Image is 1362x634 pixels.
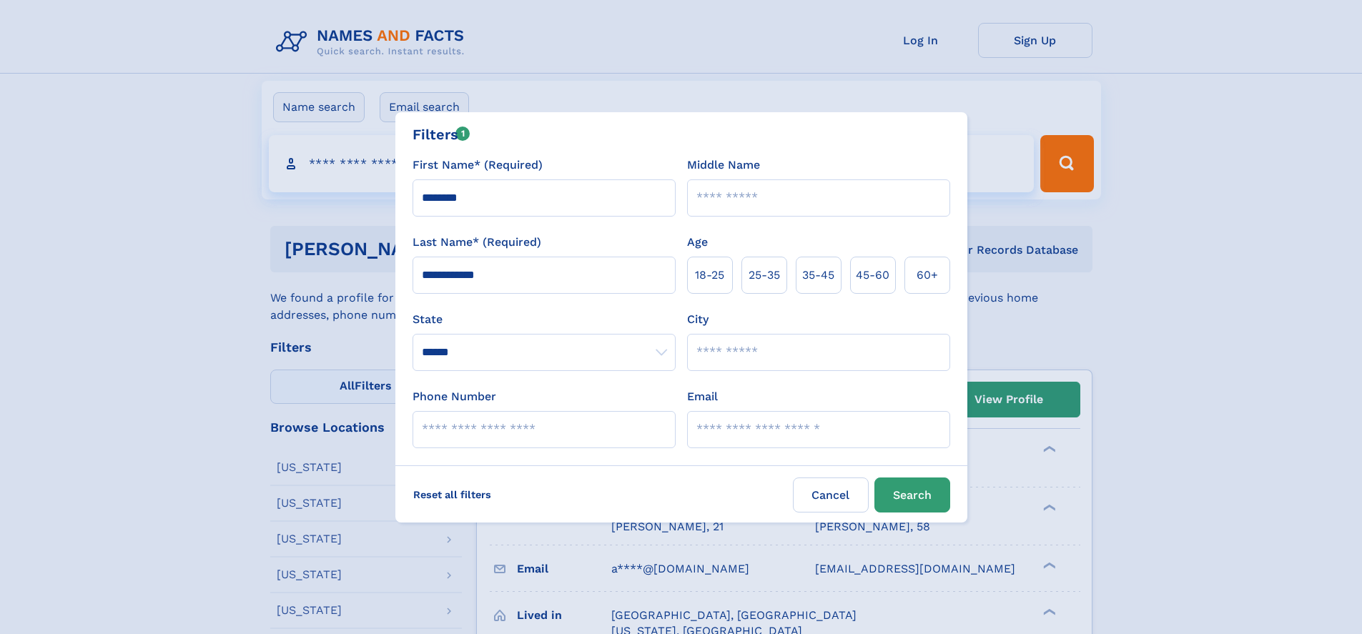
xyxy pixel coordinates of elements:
label: State [413,311,676,328]
label: Reset all filters [404,477,500,512]
label: Last Name* (Required) [413,234,541,251]
span: 25‑35 [749,267,780,284]
label: Phone Number [413,388,496,405]
div: Filters [413,124,470,145]
label: Middle Name [687,157,760,174]
span: 45‑60 [856,267,889,284]
span: 18‑25 [695,267,724,284]
label: Age [687,234,708,251]
label: City [687,311,709,328]
label: First Name* (Required) [413,157,543,174]
label: Cancel [793,477,869,512]
button: Search [874,477,950,512]
label: Email [687,388,718,405]
span: 60+ [917,267,938,284]
span: 35‑45 [802,267,834,284]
